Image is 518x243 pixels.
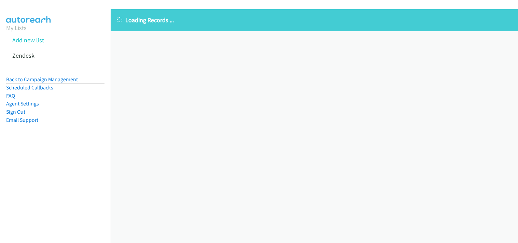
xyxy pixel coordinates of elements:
[6,109,25,115] a: Sign Out
[12,36,44,44] a: Add new list
[6,76,78,83] a: Back to Campaign Management
[12,52,34,59] a: Zendesk
[117,15,512,25] p: Loading Records ...
[6,117,38,123] a: Email Support
[6,100,39,107] a: Agent Settings
[6,92,15,99] a: FAQ
[6,24,27,32] a: My Lists
[6,84,53,91] a: Scheduled Callbacks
